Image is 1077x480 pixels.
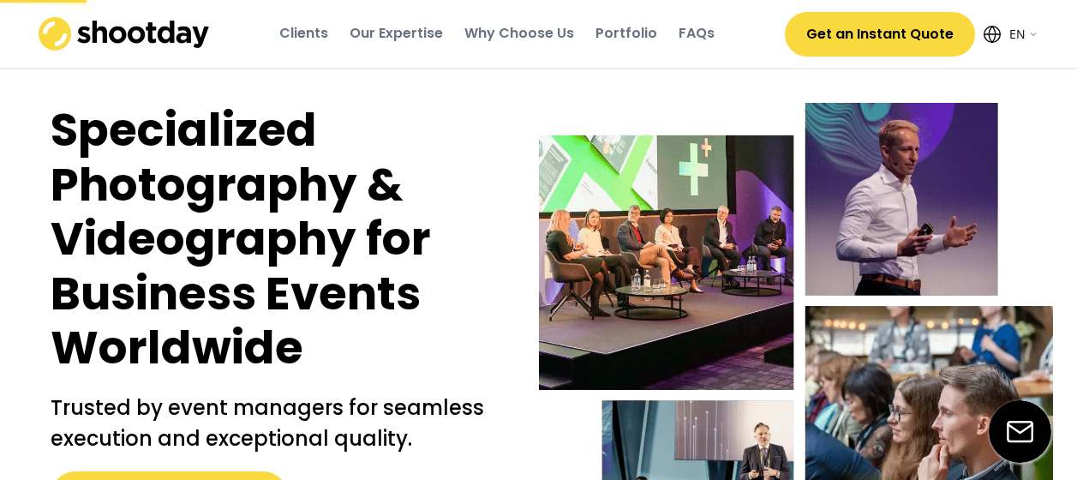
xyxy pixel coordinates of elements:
[51,103,505,375] h1: Specialized Photography & Videography for Business Events Worldwide
[279,24,328,43] div: Clients
[51,393,505,454] h2: Trusted by event managers for seamless execution and exceptional quality.
[595,24,657,43] div: Portfolio
[785,12,975,57] button: Get an Instant Quote
[679,24,715,43] div: FAQs
[984,26,1001,43] img: Icon%20feather-globe%20%281%29.svg
[350,24,443,43] div: Our Expertise
[464,24,574,43] div: Why Choose Us
[989,400,1051,463] img: email-icon%20%281%29.svg
[39,17,210,51] img: shootday_logo.png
